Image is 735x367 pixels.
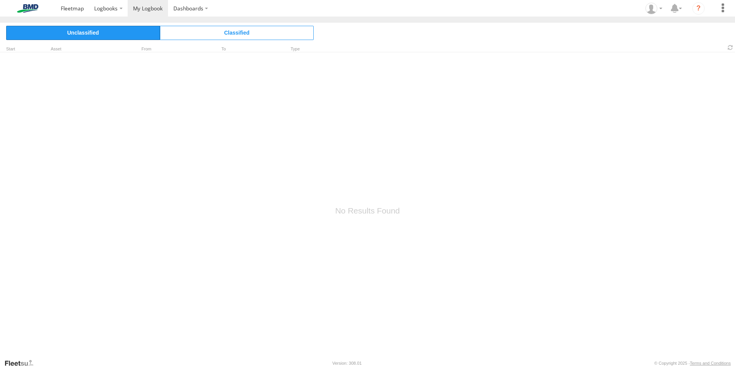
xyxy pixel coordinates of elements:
img: bmd-logo.svg [8,4,48,13]
span: Click to view Classified Trips [160,26,314,40]
span: Click to view Unclassified Trips [6,26,160,40]
div: From [131,47,208,51]
div: Bibek Subedi [643,3,665,14]
a: Terms and Conditions [690,361,731,365]
a: Visit our Website [4,359,40,367]
span: Refresh [726,44,735,51]
div: Version: 308.01 [333,361,362,365]
div: To [211,47,288,51]
div: © Copyright 2025 - [654,361,731,365]
i: ? [692,2,705,15]
div: Click to Sort [6,47,29,51]
div: Asset [51,47,128,51]
div: Type [291,47,329,51]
